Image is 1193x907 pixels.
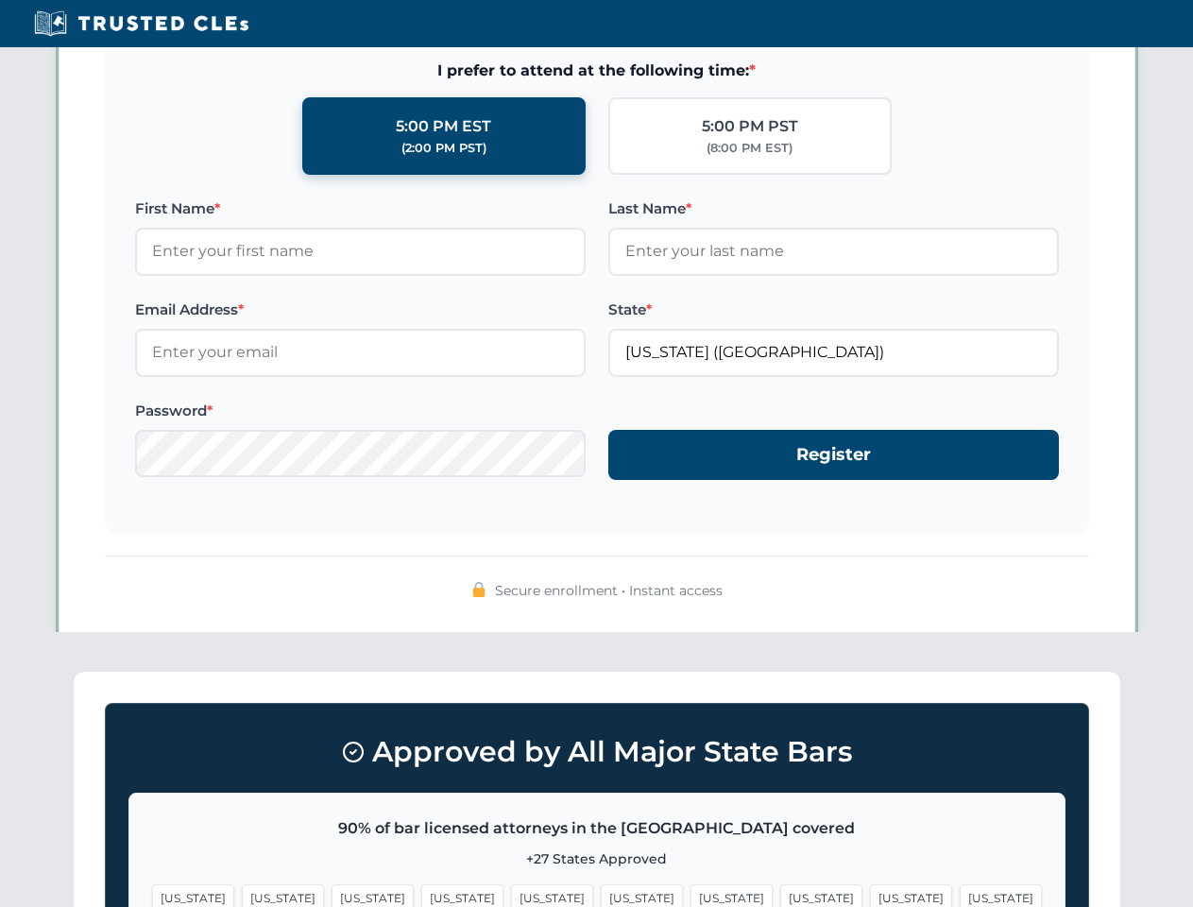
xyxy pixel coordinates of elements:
[608,197,1059,220] label: Last Name
[128,727,1065,778] h3: Approved by All Major State Bars
[152,848,1042,869] p: +27 States Approved
[135,197,586,220] label: First Name
[135,59,1059,83] span: I prefer to attend at the following time:
[135,228,586,275] input: Enter your first name
[707,139,792,158] div: (8:00 PM EST)
[401,139,486,158] div: (2:00 PM PST)
[608,228,1059,275] input: Enter your last name
[28,9,254,38] img: Trusted CLEs
[135,299,586,321] label: Email Address
[471,582,486,597] img: 🔒
[702,114,798,139] div: 5:00 PM PST
[135,329,586,376] input: Enter your email
[608,299,1059,321] label: State
[608,430,1059,480] button: Register
[608,329,1059,376] input: Florida (FL)
[396,114,491,139] div: 5:00 PM EST
[152,816,1042,841] p: 90% of bar licensed attorneys in the [GEOGRAPHIC_DATA] covered
[495,580,723,601] span: Secure enrollment • Instant access
[135,400,586,422] label: Password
